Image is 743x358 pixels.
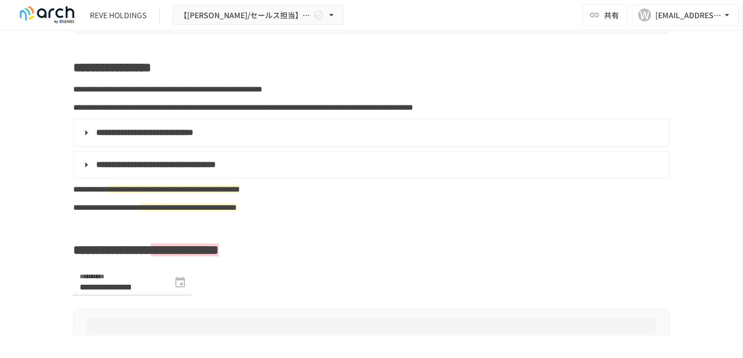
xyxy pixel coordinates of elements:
div: W [638,9,651,21]
img: logo-default@2x-9cf2c760.svg [13,6,81,24]
button: 【[PERSON_NAME]/セールス担当】REVE HOLDINGS様_初期設定サポート [173,5,344,26]
span: 共有 [604,9,619,21]
div: REVE HOLDINGS [90,10,146,21]
div: [EMAIL_ADDRESS][DOMAIN_NAME] [655,9,722,22]
button: 共有 [583,4,628,26]
button: W[EMAIL_ADDRESS][DOMAIN_NAME] [632,4,739,26]
span: 【[PERSON_NAME]/セールス担当】REVE HOLDINGS様_初期設定サポート [180,9,311,22]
